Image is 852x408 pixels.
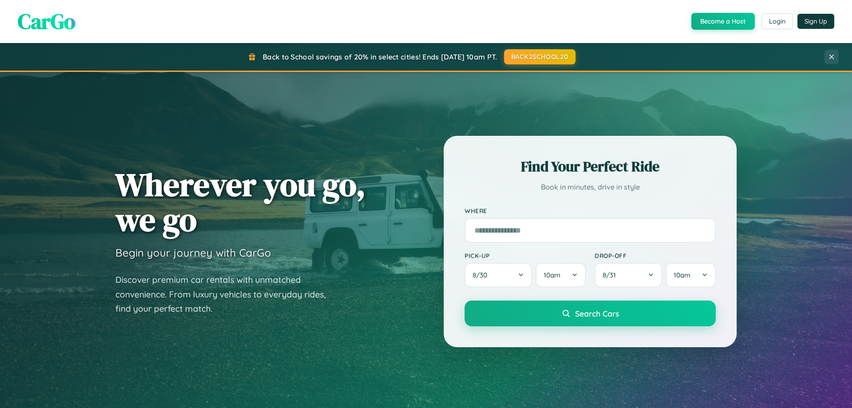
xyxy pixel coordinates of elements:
button: Search Cars [465,301,716,326]
span: 10am [544,271,560,279]
span: 8 / 31 [603,271,620,279]
p: Discover premium car rentals with unmatched convenience. From luxury vehicles to everyday rides, ... [115,273,337,316]
h1: Wherever you go, we go [115,167,366,237]
p: Book in minutes, drive in style [465,181,716,194]
span: CarGo [18,7,75,36]
button: 8/31 [595,263,662,287]
button: 8/30 [465,263,532,287]
span: 8 / 30 [473,271,492,279]
label: Where [465,207,716,214]
span: Back to School savings of 20% in select cities! Ends [DATE] 10am PT. [263,52,497,61]
button: Sign Up [797,14,834,29]
button: Login [761,13,793,29]
span: Search Cars [575,309,619,318]
button: 10am [666,263,716,287]
span: 10am [674,271,690,279]
label: Pick-up [465,252,586,259]
h2: Find Your Perfect Ride [465,157,716,176]
button: BACK2SCHOOL20 [504,49,576,64]
button: Become a Host [691,13,755,30]
h3: Begin your journey with CarGo [115,246,271,259]
button: 10am [536,263,586,287]
label: Drop-off [595,252,716,259]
